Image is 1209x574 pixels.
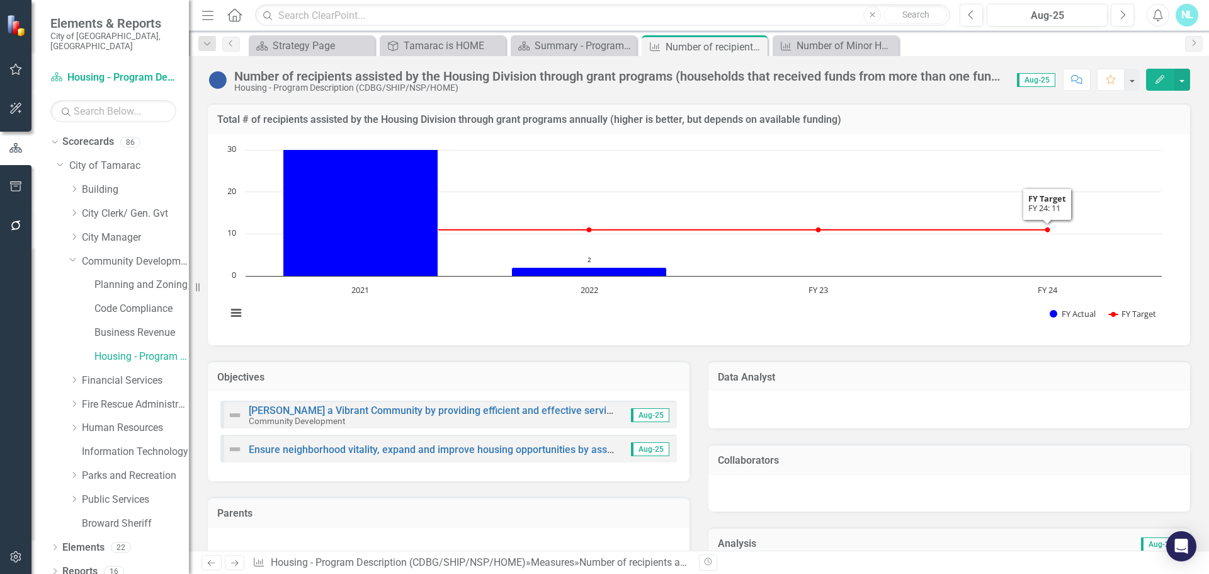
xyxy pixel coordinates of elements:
[797,38,895,54] div: Number of Minor Home Repair recipients
[82,445,189,459] a: Information Technology
[1017,73,1055,87] span: Aug-25
[816,227,821,232] path: FY 23, 11. FY Target.
[1038,284,1058,296] text: FY 24
[82,517,189,531] a: Broward Sheriff
[82,231,189,245] a: City Manager
[358,227,1050,232] g: FY Target, series 2 of 2. Line with 4 data points.
[383,38,502,54] a: Tamarac is HOME
[111,542,131,553] div: 22
[62,135,114,149] a: Scorecards
[217,114,1181,125] h3: Total # of recipients assisted by the Housing Division through grant programs annually (higher is...
[82,183,189,197] a: Building
[1045,227,1050,232] path: FY 24, 11. FY Target.
[82,374,189,388] a: Financial Services
[220,144,1168,333] svg: Interactive chart
[718,455,1181,466] h3: Collaborators
[1050,308,1096,319] button: Show FY Actual
[512,267,667,276] path: 2022, 2. FY Actual.
[249,444,946,456] a: Ensure neighborhood vitality, expand and improve housing opportunities by assisting residents in ...
[271,556,526,568] a: Housing - Program Description (CDBG/SHIP/NSP/HOME)
[120,137,140,147] div: 86
[217,372,680,383] h3: Objectives
[94,350,189,364] a: Housing - Program Description (CDBG/SHIP/NSP/HOME)
[776,38,895,54] a: Number of Minor Home Repair recipients
[535,38,633,54] div: Summary - Program Description (CDBG/SHIP/NSP/HOME)
[234,83,1004,93] div: Housing - Program Description (CDBG/SHIP/NSP/HOME)
[227,442,242,457] img: Not Defined
[82,421,189,435] a: Human Resources
[587,227,592,232] path: 2022, 11. FY Target.
[82,255,189,269] a: Community Development
[987,4,1108,26] button: Aug-25
[884,6,947,24] button: Search
[94,326,189,340] a: Business Revenue
[217,508,680,519] h3: Parents
[1109,308,1157,319] button: Show FY Target
[227,143,236,154] text: 30
[227,227,236,238] text: 10
[249,405,1183,416] a: [PERSON_NAME] a Vibrant Community by providing efficient and effective services that contribute t...
[82,207,189,221] a: City Clerk/ Gen. Gvt
[587,255,591,264] text: 2
[249,416,345,426] small: Community Development
[631,442,669,456] span: Aug-25
[94,302,189,316] a: Code Compliance
[718,372,1181,383] h3: Data Analyst
[94,278,189,292] a: Planning and Zoning
[50,71,176,85] a: Housing - Program Description (CDBG/SHIP/NSP/HOME)
[514,38,633,54] a: Summary - Program Description (CDBG/SHIP/NSP/HOME)
[253,556,690,570] div: » »
[82,398,189,412] a: Fire Rescue Administration
[666,39,764,55] div: Number of recipients assisted by the Housing Division through grant programs (households that rec...
[809,284,828,296] text: FY 23
[6,14,28,37] img: ClearPoint Strategy
[531,556,574,568] a: Measures
[232,269,236,280] text: 0
[255,4,950,26] input: Search ClearPoint...
[273,38,372,54] div: Strategy Page
[227,185,236,197] text: 20
[404,38,502,54] div: Tamarac is HOME
[82,469,189,483] a: Parks and Recreation
[50,100,176,122] input: Search Below...
[62,541,105,555] a: Elements
[351,284,369,296] text: 2021
[234,69,1004,83] div: Number of recipients assisted by the Housing Division through grant programs (households that rec...
[902,9,929,20] span: Search
[227,408,242,423] img: Not Defined
[69,159,189,173] a: City of Tamarac
[220,144,1178,333] div: Chart. Highcharts interactive chart.
[718,538,946,549] h3: Analysis
[1141,537,1179,551] span: Aug-25
[1176,4,1198,26] button: NL
[1166,531,1196,561] div: Open Intercom Messenger
[50,16,176,31] span: Elements & Reports
[82,493,189,507] a: Public Services
[631,408,669,422] span: Aug-25
[50,31,176,52] small: City of [GEOGRAPHIC_DATA], [GEOGRAPHIC_DATA]
[208,70,228,90] img: No Information
[581,284,598,296] text: 2022
[991,8,1103,23] div: Aug-25
[227,304,245,322] button: View chart menu, Chart
[252,38,372,54] a: Strategy Page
